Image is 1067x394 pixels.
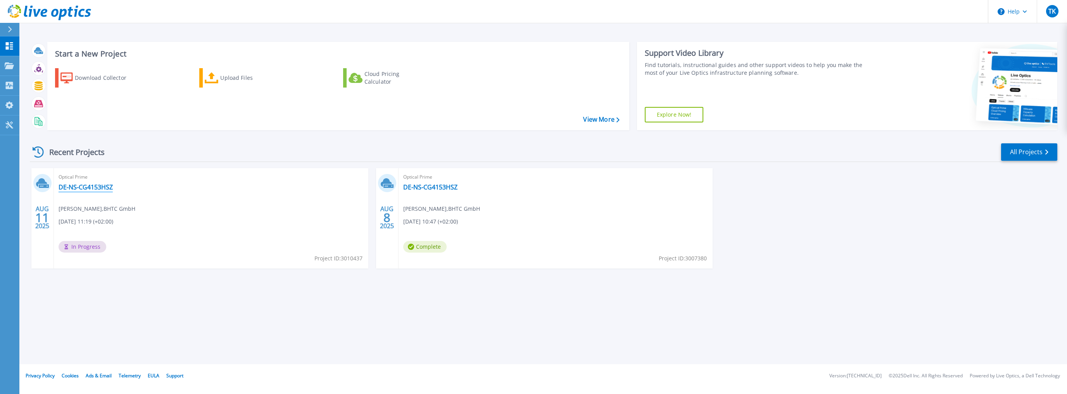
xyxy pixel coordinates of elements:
[383,214,390,221] span: 8
[403,241,447,253] span: Complete
[403,205,480,213] span: [PERSON_NAME] , BHTC GmbH
[86,372,112,379] a: Ads & Email
[26,372,55,379] a: Privacy Policy
[35,203,50,232] div: AUG 2025
[364,70,426,86] div: Cloud Pricing Calculator
[645,61,863,77] div: Find tutorials, instructional guides and other support videos to help you make the most of your L...
[645,107,704,122] a: Explore Now!
[119,372,141,379] a: Telemetry
[199,68,286,88] a: Upload Files
[1001,143,1057,161] a: All Projects
[583,116,619,123] a: View More
[645,48,863,58] div: Support Video Library
[314,254,363,263] span: Project ID: 3010437
[659,254,707,263] span: Project ID: 3007380
[343,68,430,88] a: Cloud Pricing Calculator
[35,214,49,221] span: 11
[59,173,364,181] span: Optical Prime
[403,183,458,191] a: DE-NS-CG4153HSZ
[75,70,137,86] div: Download Collector
[59,241,106,253] span: In Progress
[970,373,1060,379] li: Powered by Live Optics, a Dell Technology
[166,372,183,379] a: Support
[403,217,458,226] span: [DATE] 10:47 (+02:00)
[148,372,159,379] a: EULA
[403,173,708,181] span: Optical Prime
[55,68,142,88] a: Download Collector
[55,50,619,58] h3: Start a New Project
[1048,8,1056,14] span: TK
[889,373,963,379] li: © 2025 Dell Inc. All Rights Reserved
[62,372,79,379] a: Cookies
[829,373,882,379] li: Version: [TECHNICAL_ID]
[220,70,282,86] div: Upload Files
[30,143,115,162] div: Recent Projects
[59,183,113,191] a: DE-NS-CG4153HSZ
[59,217,113,226] span: [DATE] 11:19 (+02:00)
[59,205,135,213] span: [PERSON_NAME] , BHTC GmbH
[380,203,394,232] div: AUG 2025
